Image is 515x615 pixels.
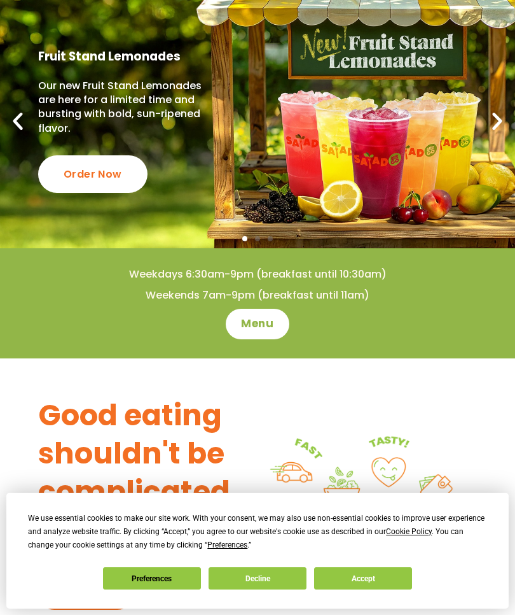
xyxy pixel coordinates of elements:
[38,397,257,511] h3: Good eating shouldn't be complicated.
[241,316,273,332] span: Menu
[6,110,29,132] div: Previous slide
[6,493,509,609] div: Cookie Consent Prompt
[207,541,247,549] span: Preferences
[25,267,490,281] h4: Weekdays 6:30am-9pm (breakfast until 10:30am)
[386,527,432,536] span: Cookie Policy
[242,236,247,241] span: Go to slide 1
[226,309,289,339] a: Menu
[268,236,273,241] span: Go to slide 3
[38,49,229,64] h2: Fruit Stand Lemonades
[103,567,201,590] button: Preferences
[38,155,148,193] div: Order Now
[28,512,486,552] div: We use essential cookies to make our site work. With your consent, we may also use non-essential ...
[255,236,260,241] span: Go to slide 2
[38,79,229,136] p: Our new Fruit Stand Lemonades are here for a limited time and bursting with bold, sun-ripened fla...
[25,288,490,302] h4: Weekends 7am-9pm (breakfast until 11am)
[486,110,509,132] div: Next slide
[209,567,306,590] button: Decline
[314,567,412,590] button: Accept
